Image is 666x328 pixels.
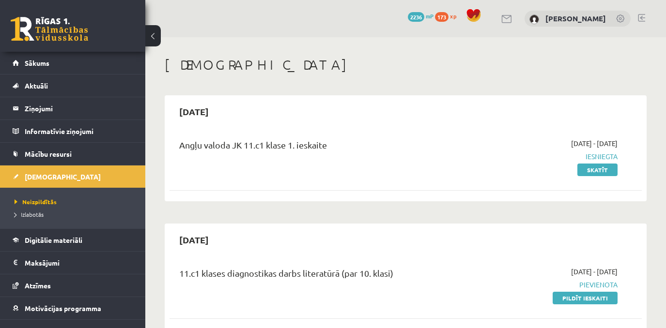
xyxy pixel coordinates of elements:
[13,52,133,74] a: Sākums
[13,274,133,297] a: Atzīmes
[25,120,133,142] legend: Informatīvie ziņojumi
[571,267,618,277] span: [DATE] - [DATE]
[25,59,49,67] span: Sākums
[25,236,82,244] span: Digitālie materiāli
[577,164,618,176] a: Skatīt
[15,210,44,218] span: Izlabotās
[25,281,51,290] span: Atzīmes
[179,267,466,284] div: 11.c1 klases diagnostikas darbs literatūrā (par 10. klasi)
[13,252,133,274] a: Maksājumi
[545,14,606,23] a: [PERSON_NAME]
[13,75,133,97] a: Aktuāli
[15,197,136,206] a: Neizpildītās
[553,292,618,304] a: Pildīt ieskaiti
[25,172,101,181] span: [DEMOGRAPHIC_DATA]
[165,57,647,73] h1: [DEMOGRAPHIC_DATA]
[13,97,133,119] a: Ziņojumi
[13,120,133,142] a: Informatīvie ziņojumi
[435,12,449,22] span: 173
[15,210,136,219] a: Izlabotās
[25,252,133,274] legend: Maksājumi
[179,138,466,156] div: Angļu valoda JK 11.c1 klase 1. ieskaite
[15,198,57,206] span: Neizpildītās
[170,228,218,251] h2: [DATE]
[25,304,101,313] span: Motivācijas programma
[408,12,424,22] span: 2236
[25,81,48,90] span: Aktuāli
[13,143,133,165] a: Mācību resursi
[11,17,88,41] a: Rīgas 1. Tālmācības vidusskola
[13,229,133,251] a: Digitālie materiāli
[13,165,133,188] a: [DEMOGRAPHIC_DATA]
[435,12,461,20] a: 173 xp
[13,297,133,319] a: Motivācijas programma
[25,97,133,119] legend: Ziņojumi
[481,151,618,162] span: Iesniegta
[529,15,539,24] img: Gabriela Grase
[450,12,456,20] span: xp
[408,12,434,20] a: 2236 mP
[571,138,618,149] span: [DATE] - [DATE]
[170,100,218,123] h2: [DATE]
[426,12,434,20] span: mP
[25,149,72,158] span: Mācību resursi
[481,280,618,290] span: Pievienota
